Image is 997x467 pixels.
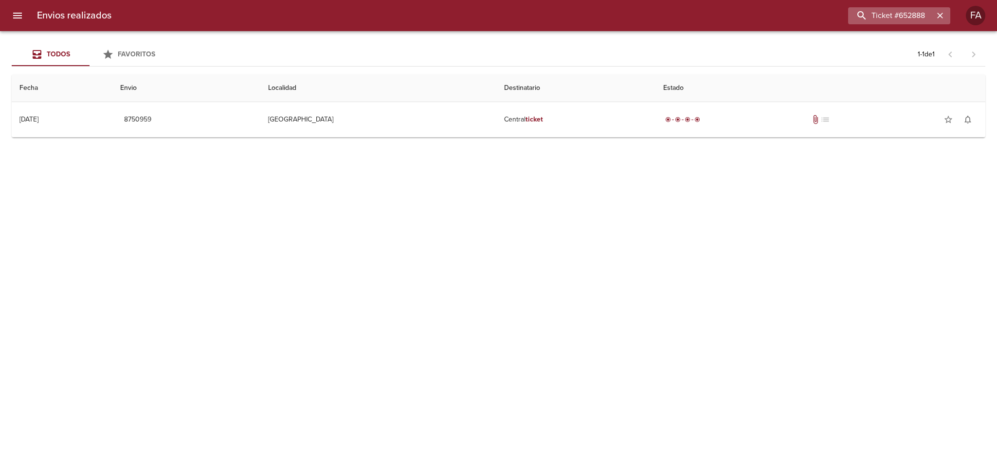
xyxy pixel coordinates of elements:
h6: Envios realizados [37,8,111,23]
th: Fecha [12,74,112,102]
span: Todos [47,50,70,58]
div: FA [966,6,985,25]
span: Tiene documentos adjuntos [811,115,820,124]
div: [DATE] [19,115,38,123]
span: radio_button_checked [694,117,700,122]
span: radio_button_checked [665,117,671,122]
span: radio_button_checked [675,117,681,122]
div: Entregado [663,115,702,124]
span: star_border [943,115,953,124]
span: No tiene pedido asociado [820,115,830,124]
span: Favoritos [118,50,155,58]
div: Tabs Envios [12,43,167,66]
p: 1 - 1 de 1 [918,50,935,59]
th: Localidad [260,74,496,102]
button: menu [6,4,29,27]
button: 8750959 [120,111,155,129]
th: Estado [655,74,985,102]
button: Agregar a favoritos [939,110,958,129]
td: Central [496,102,655,137]
span: 8750959 [124,114,151,126]
em: ticket [526,115,543,123]
button: Activar notificaciones [958,110,978,129]
td: [GEOGRAPHIC_DATA] [260,102,496,137]
span: notifications_none [963,115,973,124]
th: Envio [112,74,260,102]
span: Pagina anterior [939,49,962,59]
input: buscar [848,7,934,24]
table: Tabla de envíos del cliente [12,74,985,138]
th: Destinatario [496,74,655,102]
span: radio_button_checked [685,117,690,122]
